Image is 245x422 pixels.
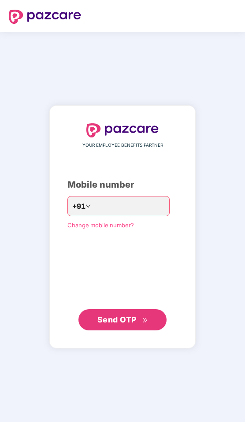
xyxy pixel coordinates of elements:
div: Mobile number [67,178,178,192]
button: Send OTPdouble-right [78,309,167,330]
span: down [85,204,91,209]
span: Send OTP [97,315,137,324]
span: double-right [142,318,148,323]
span: +91 [72,201,85,212]
span: YOUR EMPLOYEE BENEFITS PARTNER [82,142,163,149]
img: logo [9,10,81,24]
a: Change mobile number? [67,222,134,229]
img: logo [86,123,159,137]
